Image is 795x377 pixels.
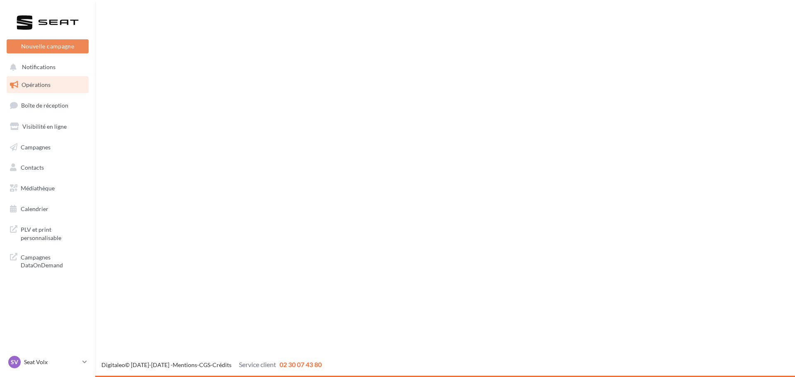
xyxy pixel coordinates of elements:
a: CGS [199,361,210,368]
span: Opérations [22,81,51,88]
span: SV [11,358,18,366]
span: Service client [239,360,276,368]
span: © [DATE]-[DATE] - - - [101,361,322,368]
p: Seat Volx [24,358,79,366]
a: Boîte de réception [5,96,90,114]
span: Visibilité en ligne [22,123,67,130]
a: Campagnes [5,139,90,156]
span: 02 30 07 43 80 [279,360,322,368]
span: Campagnes [21,143,51,150]
span: Boîte de réception [21,102,68,109]
a: Digitaleo [101,361,125,368]
a: PLV et print personnalisable [5,221,90,245]
a: Mentions [173,361,197,368]
a: Opérations [5,76,90,94]
a: Médiathèque [5,180,90,197]
a: Crédits [212,361,231,368]
a: Calendrier [5,200,90,218]
span: Calendrier [21,205,48,212]
span: Médiathèque [21,185,55,192]
span: Contacts [21,164,44,171]
span: PLV et print personnalisable [21,224,85,242]
span: Campagnes DataOnDemand [21,252,85,269]
a: Campagnes DataOnDemand [5,248,90,273]
button: Nouvelle campagne [7,39,89,53]
a: Contacts [5,159,90,176]
a: Visibilité en ligne [5,118,90,135]
a: SV Seat Volx [7,354,89,370]
span: Notifications [22,64,55,71]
